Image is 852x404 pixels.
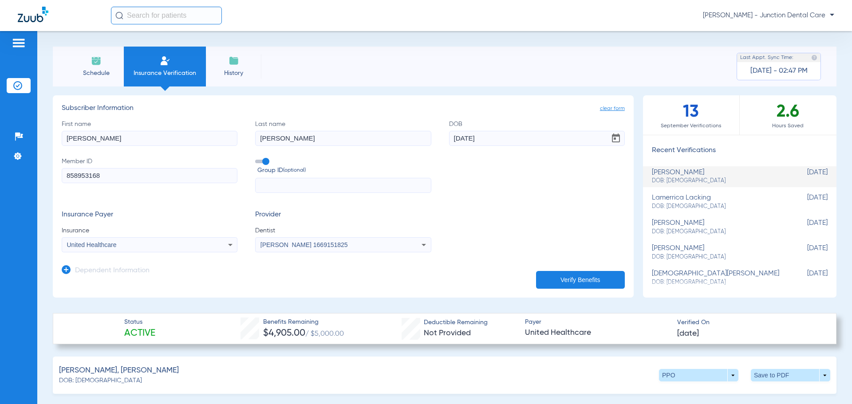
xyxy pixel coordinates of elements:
span: Status [124,318,155,327]
span: September Verifications [643,122,739,130]
img: Manual Insurance Verification [160,55,170,66]
span: Active [124,327,155,340]
span: [DATE] - 02:47 PM [750,67,808,75]
div: [PERSON_NAME] [652,244,783,261]
span: clear form [600,104,625,113]
span: Last Appt. Sync Time: [740,53,793,62]
img: last sync help info [811,55,817,61]
span: [PERSON_NAME], [PERSON_NAME] [59,365,179,376]
label: Last name [255,120,431,146]
img: Schedule [91,55,102,66]
span: United Healthcare [525,327,670,338]
span: Group ID [257,166,431,175]
button: Save to PDF [751,369,830,381]
span: Verified On [677,318,822,327]
h3: Subscriber Information [62,104,625,113]
h3: Recent Verifications [643,146,836,155]
small: (optional) [283,166,306,175]
button: Open calendar [607,129,625,147]
img: hamburger-icon [12,38,26,48]
span: [DATE] [783,270,828,286]
span: History [213,69,255,78]
img: Search Icon [115,12,123,20]
input: Last name [255,131,431,146]
span: United Healthcare [67,241,117,248]
span: / $5,000.00 [305,330,344,337]
span: [PERSON_NAME] 1669151825 [260,241,348,248]
h3: Provider [255,211,431,220]
span: DOB: [DEMOGRAPHIC_DATA] [59,376,142,385]
span: DOB: [DEMOGRAPHIC_DATA] [652,278,783,286]
span: [DATE] [783,219,828,235]
span: DOB: [DEMOGRAPHIC_DATA] [652,203,783,211]
span: DOB: [DEMOGRAPHIC_DATA] [652,253,783,261]
span: [PERSON_NAME] - Junction Dental Care [703,11,834,20]
input: First name [62,131,237,146]
input: DOBOpen calendar [449,131,625,146]
span: Payer [525,318,670,327]
input: Member ID [62,168,237,183]
img: Zuub Logo [18,7,48,22]
span: Dentist [255,226,431,235]
span: [DATE] [783,244,828,261]
h3: Dependent Information [75,267,150,275]
label: First name [62,120,237,146]
label: Member ID [62,157,237,193]
span: DOB: [DEMOGRAPHIC_DATA] [652,228,783,236]
button: PPO [659,369,738,381]
div: [PERSON_NAME] [652,169,783,185]
div: 13 [643,95,740,135]
div: 2.6 [740,95,836,135]
button: Verify Benefits [536,271,625,289]
span: Schedule [75,69,117,78]
input: Search for patients [111,7,222,24]
span: $4,905.00 [263,329,305,338]
span: Deductible Remaining [424,318,488,327]
span: Insurance Verification [130,69,199,78]
div: [PERSON_NAME] [652,219,783,235]
img: History [229,55,239,66]
label: DOB [449,120,625,146]
span: Insurance [62,226,237,235]
div: lamerrica lacking [652,194,783,210]
span: Not Provided [424,329,471,337]
span: Hours Saved [740,122,836,130]
span: [DATE] [677,328,699,339]
div: [DEMOGRAPHIC_DATA][PERSON_NAME] [652,270,783,286]
h3: Insurance Payer [62,211,237,220]
span: [DATE] [783,194,828,210]
span: Benefits Remaining [263,318,344,327]
span: [DATE] [783,169,828,185]
span: DOB: [DEMOGRAPHIC_DATA] [652,177,783,185]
